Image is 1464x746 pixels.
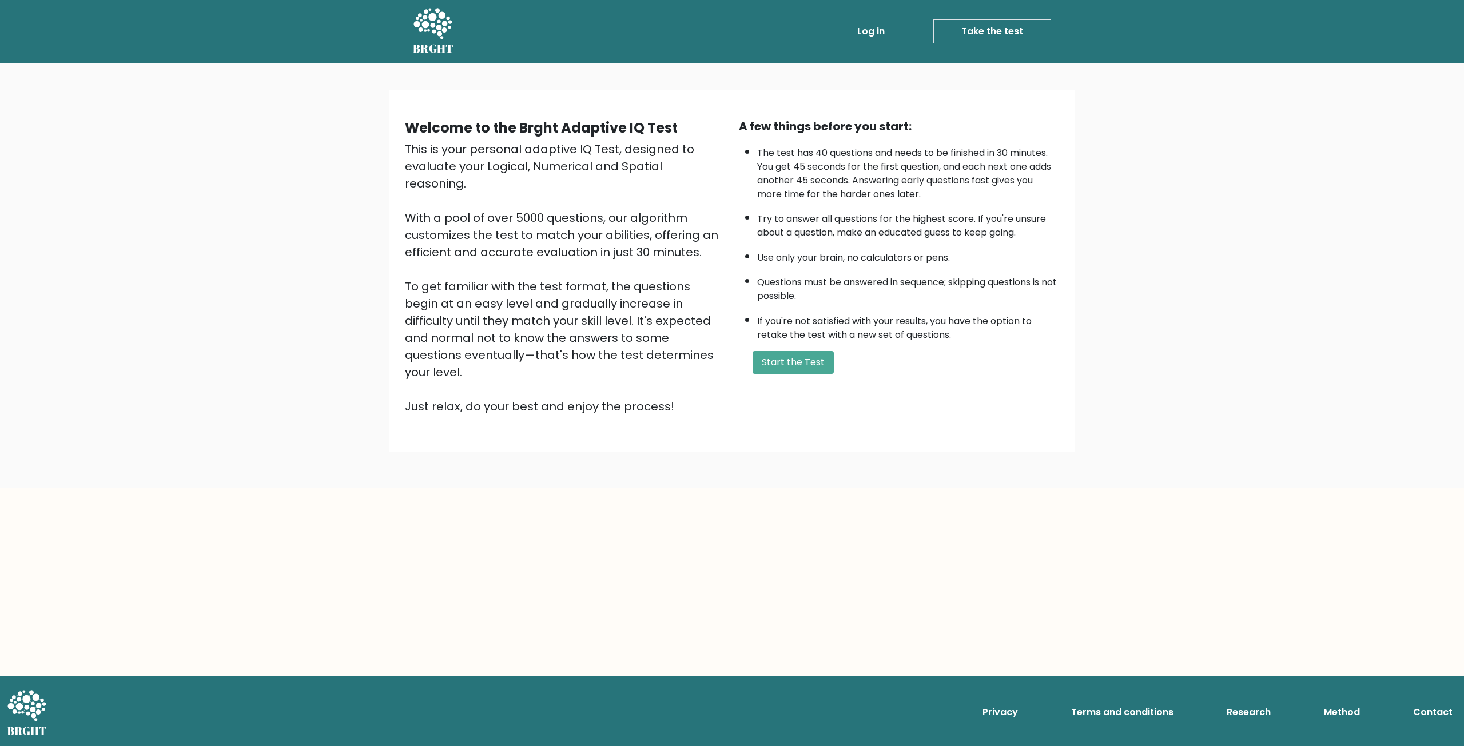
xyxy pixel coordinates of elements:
[739,118,1059,135] div: A few things before you start:
[757,206,1059,240] li: Try to answer all questions for the highest score. If you're unsure about a question, make an edu...
[757,245,1059,265] li: Use only your brain, no calculators or pens.
[1409,701,1457,724] a: Contact
[753,351,834,374] button: Start the Test
[1319,701,1364,724] a: Method
[933,19,1051,43] a: Take the test
[853,20,889,43] a: Log in
[757,270,1059,303] li: Questions must be answered in sequence; skipping questions is not possible.
[757,309,1059,342] li: If you're not satisfied with your results, you have the option to retake the test with a new set ...
[413,42,454,55] h5: BRGHT
[1067,701,1178,724] a: Terms and conditions
[978,701,1023,724] a: Privacy
[405,118,678,137] b: Welcome to the Brght Adaptive IQ Test
[405,141,725,415] div: This is your personal adaptive IQ Test, designed to evaluate your Logical, Numerical and Spatial ...
[1222,701,1275,724] a: Research
[413,5,454,58] a: BRGHT
[757,141,1059,201] li: The test has 40 questions and needs to be finished in 30 minutes. You get 45 seconds for the firs...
